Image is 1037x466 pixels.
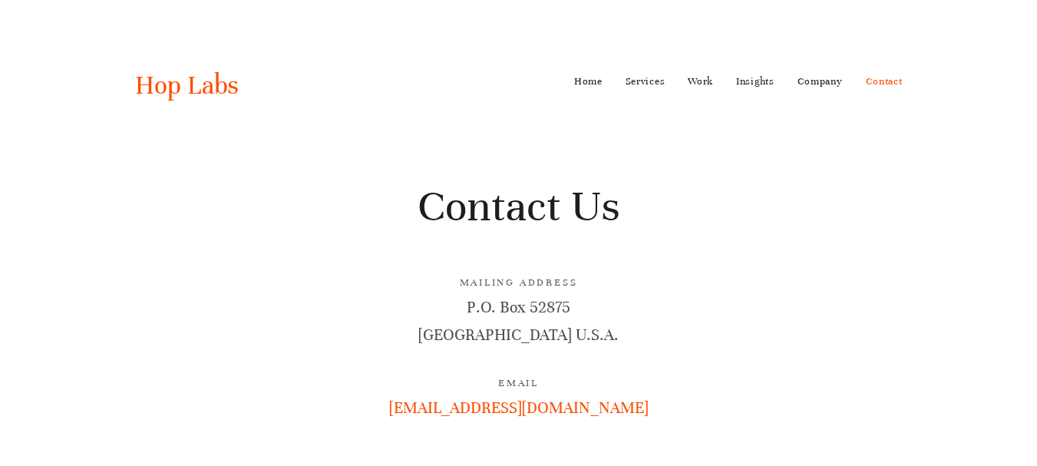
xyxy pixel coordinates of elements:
[135,294,903,348] p: P.O. Box 52875 [GEOGRAPHIC_DATA] U.S.A.
[574,69,603,94] a: Home
[135,375,903,392] h3: Email
[389,398,649,418] a: [EMAIL_ADDRESS][DOMAIN_NAME]
[688,69,713,94] a: Work
[135,275,903,291] h3: Mailing Address
[626,69,665,94] a: Services
[866,69,903,94] a: Contact
[798,69,843,94] a: Company
[135,179,903,234] h1: Contact Us
[135,69,239,101] a: Hop Labs
[736,69,774,94] a: Insights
